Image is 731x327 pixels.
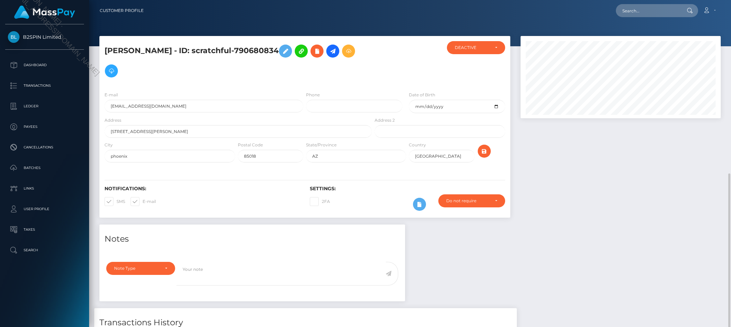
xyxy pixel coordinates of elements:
p: Links [8,183,81,194]
label: Date of Birth [409,92,435,98]
h4: Notes [105,233,400,245]
div: Do not require [446,198,489,204]
p: Cancellations [8,142,81,153]
label: Phone [306,92,320,98]
p: Dashboard [8,60,81,70]
a: Search [5,242,84,259]
label: SMS [105,197,125,206]
a: Ledger [5,98,84,115]
a: User Profile [5,201,84,218]
p: Taxes [8,225,81,235]
p: Payees [8,122,81,132]
a: Customer Profile [100,3,144,18]
button: DEACTIVE [447,41,505,54]
label: E-mail [131,197,156,206]
a: Initiate Payout [326,45,339,58]
label: State/Province [306,142,337,148]
div: Note Type [114,266,159,271]
a: Transactions [5,77,84,94]
label: 2FA [310,197,330,206]
h6: Settings: [310,186,505,192]
img: B2SPIN Limited [8,31,20,43]
a: Dashboard [5,57,84,74]
button: Note Type [106,262,175,275]
p: Ledger [8,101,81,111]
p: Batches [8,163,81,173]
button: Do not require [438,194,505,207]
a: Taxes [5,221,84,238]
label: Postal Code [238,142,263,148]
p: Search [8,245,81,255]
p: Transactions [8,81,81,91]
img: MassPay Logo [14,5,75,19]
div: DEACTIVE [455,45,489,50]
a: Batches [5,159,84,177]
label: City [105,142,113,148]
label: Address [105,117,121,123]
a: Links [5,180,84,197]
h6: Notifications: [105,186,300,192]
input: Search... [616,4,680,17]
label: E-mail [105,92,118,98]
label: Address 2 [375,117,395,123]
a: Cancellations [5,139,84,156]
span: B2SPIN Limited [5,34,84,40]
p: User Profile [8,204,81,214]
label: Country [409,142,426,148]
h5: [PERSON_NAME] - ID: scratchful-790680834 [105,41,368,81]
a: Payees [5,118,84,135]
